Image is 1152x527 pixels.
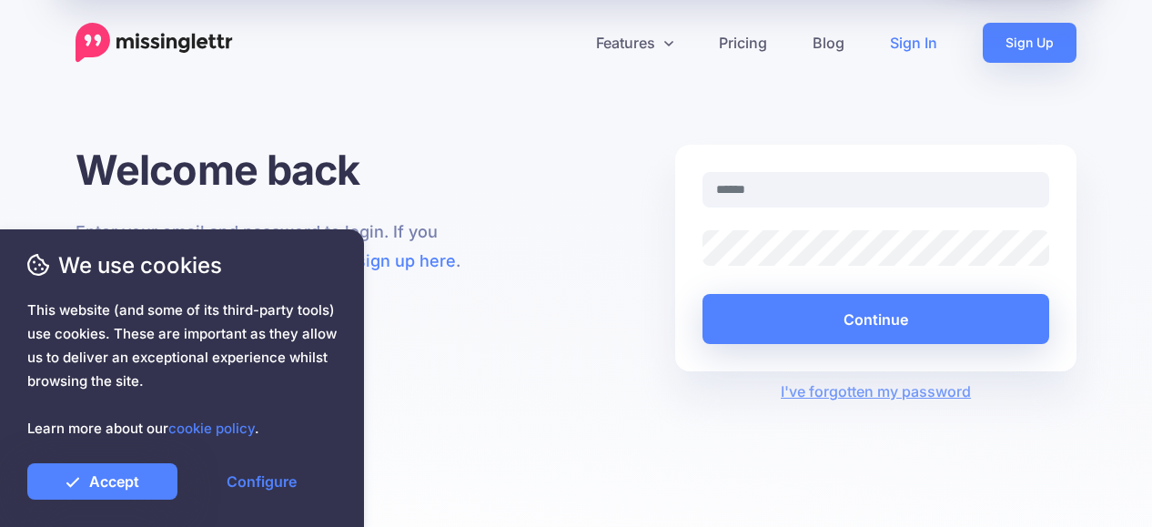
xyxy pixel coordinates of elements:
p: Enter your email and password to login. If you don't have an account then you can . [76,218,477,276]
a: cookie policy [168,420,255,437]
a: Accept [27,463,177,500]
a: Features [573,23,696,63]
a: Blog [790,23,867,63]
a: Configure [187,463,337,500]
h1: Welcome back [76,145,477,195]
a: Pricing [696,23,790,63]
a: sign up here [357,251,456,270]
span: This website (and some of its third-party tools) use cookies. These are important as they allow u... [27,299,337,441]
span: We use cookies [27,249,337,281]
a: Sign In [867,23,960,63]
button: Continue [702,294,1049,344]
a: Sign Up [983,23,1076,63]
a: I've forgotten my password [781,382,971,400]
